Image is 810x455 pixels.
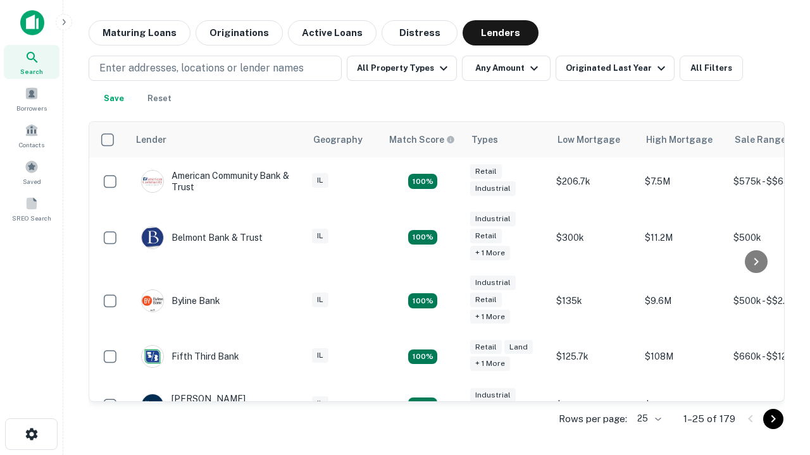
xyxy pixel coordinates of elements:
[408,293,437,308] div: Matching Properties: 39, hasApolloMatch: undefined
[312,173,328,188] div: IL
[639,157,727,205] td: $7.5M
[389,133,452,147] h6: Match Score
[471,132,498,147] div: Types
[19,140,44,150] span: Contacts
[141,393,293,416] div: [PERSON_NAME] [PERSON_NAME]
[288,20,377,45] button: Active Loans
[389,133,455,147] div: Capitalize uses an advanced AI algorithm to match your search with the best lender. The match sco...
[16,103,47,113] span: Borrowers
[12,213,51,223] span: SREO Search
[735,132,786,147] div: Sale Range
[550,122,639,157] th: Low Mortgage
[312,396,328,411] div: IL
[312,348,328,363] div: IL
[141,289,220,312] div: Byline Bank
[408,174,437,189] div: Matching Properties: 36, hasApolloMatch: undefined
[463,20,539,45] button: Lenders
[470,276,516,290] div: Industrial
[559,411,627,427] p: Rows per page:
[408,230,437,245] div: Matching Properties: 27, hasApolloMatch: undefined
[550,205,639,269] td: $300k
[632,409,663,428] div: 25
[470,229,502,243] div: Retail
[4,45,59,79] a: Search
[646,132,713,147] div: High Mortgage
[639,269,727,333] td: $9.6M
[470,293,502,307] div: Retail
[94,86,134,111] button: Save your search to get updates of matches that match your search criteria.
[142,227,163,248] img: picture
[20,66,43,76] span: Search
[683,411,735,427] p: 1–25 of 179
[639,122,727,157] th: High Mortgage
[89,56,342,81] button: Enter addresses, locations or lender names
[470,340,502,355] div: Retail
[139,86,180,111] button: Reset
[142,290,163,312] img: picture
[141,226,263,249] div: Belmont Bank & Trust
[141,345,239,368] div: Fifth Third Bank
[128,122,306,157] th: Lender
[306,122,382,157] th: Geography
[550,380,639,428] td: $1M
[408,397,437,413] div: Matching Properties: 23, hasApolloMatch: undefined
[408,349,437,365] div: Matching Properties: 31, hasApolloMatch: undefined
[20,10,44,35] img: capitalize-icon.png
[747,313,810,374] iframe: Chat Widget
[550,269,639,333] td: $135k
[382,20,458,45] button: Distress
[99,61,304,76] p: Enter addresses, locations or lender names
[196,20,283,45] button: Originations
[504,340,533,355] div: Land
[470,388,516,403] div: Industrial
[4,118,59,152] a: Contacts
[639,380,727,428] td: $2B
[464,122,550,157] th: Types
[312,229,328,243] div: IL
[470,310,510,324] div: + 1 more
[470,356,510,371] div: + 1 more
[142,171,163,192] img: picture
[89,20,190,45] button: Maturing Loans
[550,157,639,205] td: $206.7k
[382,122,464,157] th: Capitalize uses an advanced AI algorithm to match your search with the best lender. The match sco...
[142,394,163,416] img: picture
[462,56,551,81] button: Any Amount
[4,191,59,226] a: SREO Search
[141,170,293,193] div: American Community Bank & Trust
[4,155,59,189] a: Saved
[680,56,743,81] button: All Filters
[23,176,41,186] span: Saved
[470,164,502,179] div: Retail
[142,346,163,367] img: picture
[639,205,727,269] td: $11.2M
[347,56,457,81] button: All Property Types
[550,332,639,380] td: $125.7k
[470,212,516,226] div: Industrial
[558,132,620,147] div: Low Mortgage
[313,132,363,147] div: Geography
[4,82,59,116] a: Borrowers
[470,246,510,260] div: + 1 more
[763,409,783,429] button: Go to next page
[556,56,675,81] button: Originated Last Year
[639,332,727,380] td: $108M
[470,181,516,196] div: Industrial
[312,293,328,307] div: IL
[566,61,669,76] div: Originated Last Year
[136,132,166,147] div: Lender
